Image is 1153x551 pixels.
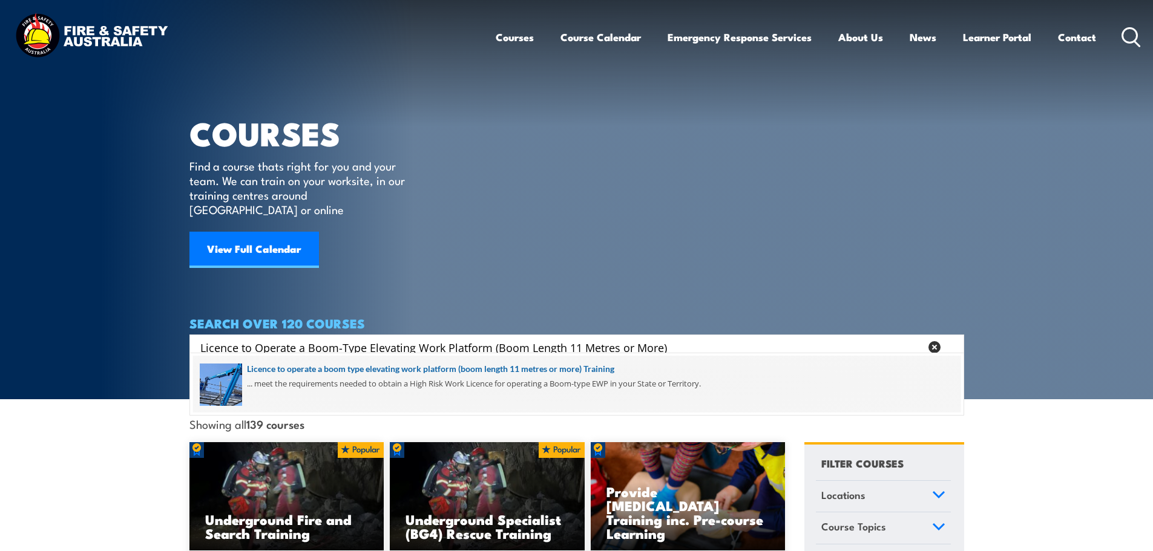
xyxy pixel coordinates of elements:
h3: Provide [MEDICAL_DATA] Training inc. Pre-course Learning [606,484,770,540]
a: Contact [1058,21,1096,53]
span: Showing all [189,417,304,430]
form: Search form [203,339,923,356]
a: Underground Fire and Search Training [189,442,384,551]
a: View Full Calendar [189,232,319,268]
h3: Underground Specialist (BG4) Rescue Training [406,512,569,540]
p: Find a course thats right for you and your team. We can train on your worksite, in our training c... [189,158,410,217]
h4: FILTER COURSES [821,455,904,471]
a: About Us [838,21,883,53]
img: Underground mine rescue [189,442,384,551]
a: Provide [MEDICAL_DATA] Training inc. Pre-course Learning [591,442,786,551]
a: Locations [816,481,951,512]
a: Courses [496,21,534,53]
h3: Underground Fire and Search Training [205,512,369,540]
a: Learner Portal [963,21,1031,53]
strong: 139 courses [246,416,304,432]
span: Locations [821,487,866,503]
img: Underground mine rescue [390,442,585,551]
button: Search magnifier button [943,339,960,356]
a: Course Topics [816,512,951,544]
span: Course Topics [821,518,886,535]
a: News [910,21,936,53]
a: Course Calendar [560,21,641,53]
a: Emergency Response Services [668,21,812,53]
a: Licence to operate a boom type elevating work platform (boom length 11 metres or more) Training [200,362,954,376]
h4: SEARCH OVER 120 COURSES [189,316,964,330]
img: Low Voltage Rescue and Provide CPR [591,442,786,551]
a: Underground Specialist (BG4) Rescue Training [390,442,585,551]
input: Search input [200,338,921,356]
h1: COURSES [189,119,422,147]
